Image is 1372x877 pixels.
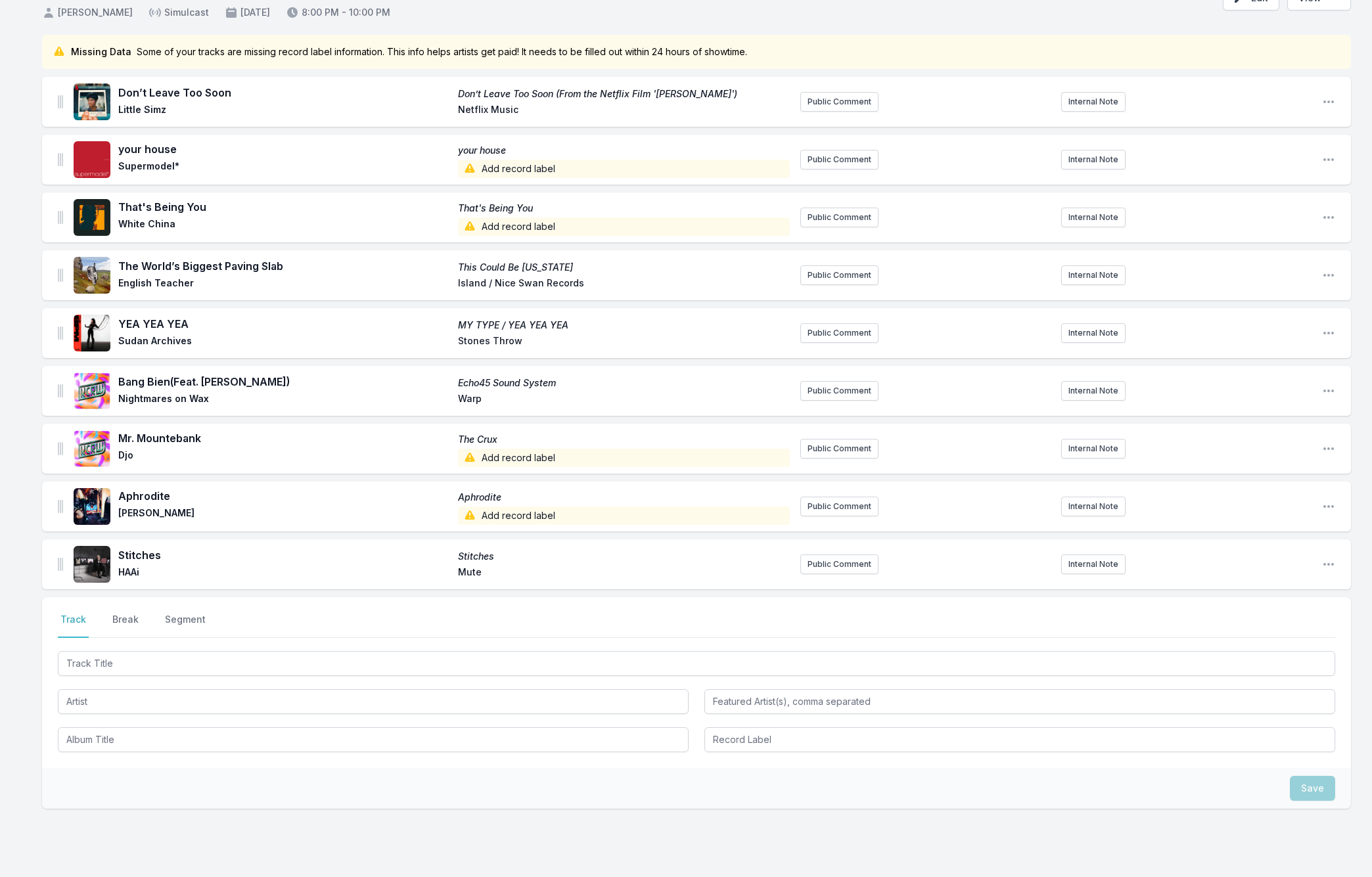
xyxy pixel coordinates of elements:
[458,217,790,236] span: Add record label
[118,430,450,446] span: Mr. Mountebank
[118,217,450,236] span: White China
[800,92,879,112] button: Public Comment
[458,202,790,215] span: That's Being You
[42,6,133,19] span: [PERSON_NAME]
[118,103,450,119] span: Little Simz
[58,326,63,340] img: Drag Handle
[458,103,790,119] span: Netflix Music
[1322,384,1335,397] button: Open playlist item options
[118,392,450,408] span: Nightmares on Wax
[118,141,450,157] span: your house
[74,430,110,467] img: The Crux
[458,277,790,292] span: Island / Nice Swan Records
[58,651,1335,676] input: Track Title
[58,153,63,166] img: Drag Handle
[800,381,879,401] button: Public Comment
[458,566,790,581] span: Mute
[118,488,450,504] span: Aphrodite
[458,491,790,504] span: Aphrodite
[800,439,879,459] button: Public Comment
[1061,497,1126,516] button: Internal Note
[458,433,790,446] span: The Crux
[458,87,790,101] span: Don’t Leave Too Soon (From the Netflix Film '[PERSON_NAME]')
[58,442,63,455] img: Drag Handle
[74,141,110,178] img: your house
[74,257,110,294] img: This Could Be Texas
[458,160,790,178] span: Add record label
[74,488,110,525] img: Aphrodite
[58,269,63,282] img: Drag Handle
[458,144,790,157] span: your house
[149,6,209,19] span: Simulcast
[800,150,879,169] button: Public Comment
[458,392,790,408] span: Warp
[458,261,790,274] span: This Could Be [US_STATE]
[704,727,1335,752] input: Record Label
[458,550,790,563] span: Stitches
[1061,439,1126,459] button: Internal Note
[74,83,110,120] img: Don’t Leave Too Soon (From the Netflix Film 'Steve')
[1322,326,1335,340] button: Open playlist item options
[1322,442,1335,455] button: Open playlist item options
[1322,95,1335,108] button: Open playlist item options
[1322,500,1335,513] button: Open playlist item options
[800,554,879,574] button: Public Comment
[458,319,790,332] span: MY TYPE / YEA YEA YEA
[118,160,450,178] span: Supermodel*
[1061,92,1126,112] button: Internal Note
[458,376,790,390] span: Echo45 Sound System
[458,506,790,525] span: Add record label
[118,449,450,467] span: Djo
[58,613,89,638] button: Track
[118,316,450,332] span: YEA YEA YEA
[118,199,450,215] span: That's Being You
[118,85,450,101] span: Don’t Leave Too Soon
[800,323,879,343] button: Public Comment
[74,372,110,409] img: Echo45 Sound System
[1322,269,1335,282] button: Open playlist item options
[118,334,450,350] span: Sudan Archives
[225,6,270,19] span: [DATE]
[800,265,879,285] button: Public Comment
[800,208,879,227] button: Public Comment
[704,689,1335,714] input: Featured Artist(s), comma separated
[58,95,63,108] img: Drag Handle
[118,547,450,563] span: Stitches
[110,613,141,638] button: Break
[118,506,450,525] span: [PERSON_NAME]
[74,546,110,583] img: Stitches
[286,6,390,19] span: 8:00 PM - 10:00 PM
[58,500,63,513] img: Drag Handle
[1322,153,1335,166] button: Open playlist item options
[118,277,450,292] span: English Teacher
[1322,211,1335,224] button: Open playlist item options
[458,334,790,350] span: Stones Throw
[1061,554,1126,574] button: Internal Note
[162,613,208,638] button: Segment
[58,211,63,224] img: Drag Handle
[118,374,450,390] span: Bang Bien (Feat. [PERSON_NAME])
[118,566,450,581] span: HAAi
[137,45,747,58] span: Some of your tracks are missing record label information. This info helps artists get paid! It ne...
[118,258,450,274] span: The World’s Biggest Paving Slab
[74,199,110,236] img: That's Being You
[1290,776,1335,801] button: Save
[1061,208,1126,227] button: Internal Note
[458,449,790,467] span: Add record label
[71,45,131,58] span: Missing Data
[58,689,689,714] input: Artist
[58,727,689,752] input: Album Title
[1061,265,1126,285] button: Internal Note
[800,497,879,516] button: Public Comment
[1061,323,1126,343] button: Internal Note
[74,315,110,351] img: MY TYPE / YEA YEA YEA
[58,384,63,397] img: Drag Handle
[58,558,63,571] img: Drag Handle
[1322,558,1335,571] button: Open playlist item options
[1061,150,1126,169] button: Internal Note
[1061,381,1126,401] button: Internal Note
